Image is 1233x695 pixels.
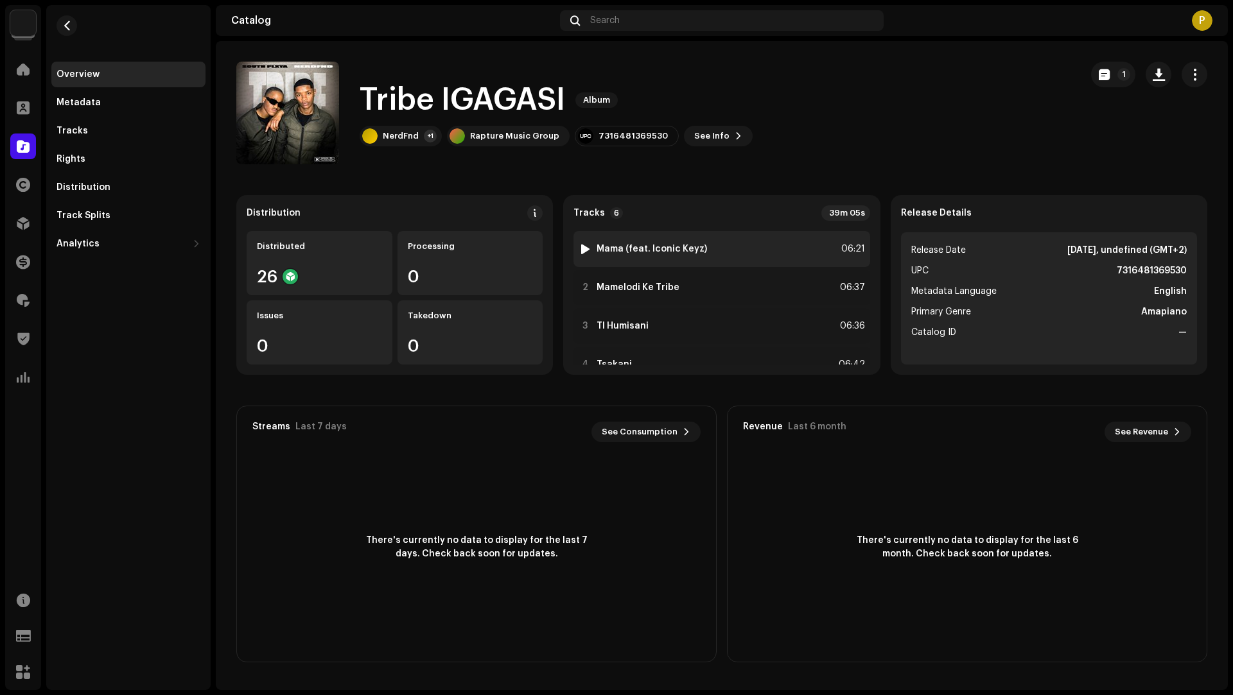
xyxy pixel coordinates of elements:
[51,118,205,144] re-m-nav-item: Tracks
[610,207,623,219] p-badge: 6
[1067,243,1187,258] strong: [DATE], undefined (GMT+2)
[57,239,100,249] div: Analytics
[1117,68,1130,81] p-badge: 1
[1105,422,1191,442] button: See Revenue
[901,208,972,218] strong: Release Details
[694,123,730,149] span: See Info
[51,90,205,116] re-m-nav-item: Metadata
[51,62,205,87] re-m-nav-item: Overview
[597,359,632,370] strong: Tsakani
[51,203,205,228] re-m-nav-item: Track Splits
[252,422,290,432] div: Streams
[911,284,997,299] span: Metadata Language
[231,15,555,26] div: Catalog
[575,92,618,108] span: Album
[57,126,88,136] div: Tracks
[57,69,100,80] div: Overview
[743,422,783,432] div: Revenue
[10,10,36,36] img: d6d936c5-4811-4bb5-96e9-7add514fcdf6
[821,205,870,221] div: 39m 05s
[295,422,347,432] div: Last 7 days
[57,154,85,164] div: Rights
[470,131,559,141] div: Rapture Music Group
[591,422,701,442] button: See Consumption
[57,210,110,221] div: Track Splits
[911,243,966,258] span: Release Date
[852,534,1083,561] span: There's currently no data to display for the last 6 month. Check back soon for updates.
[1117,263,1187,279] strong: 7316481369530
[573,208,605,218] strong: Tracks
[57,98,101,108] div: Metadata
[597,244,707,254] strong: Mama (feat. Iconic Keyz)
[51,175,205,200] re-m-nav-item: Distribution
[590,15,620,26] span: Search
[1192,10,1212,31] div: P
[361,534,592,561] span: There's currently no data to display for the last 7 days. Check back soon for updates.
[599,131,668,141] div: 7316481369530
[602,419,678,445] span: See Consumption
[1115,419,1168,445] span: See Revenue
[360,80,565,121] h1: Tribe IGAGASI
[597,321,649,331] strong: TI Humisani
[408,241,533,252] div: Processing
[383,131,419,141] div: NerdFnd
[51,146,205,172] re-m-nav-item: Rights
[408,311,533,321] div: Takedown
[1178,325,1187,340] strong: —
[788,422,846,432] div: Last 6 month
[837,280,865,295] div: 06:37
[247,208,301,218] div: Distribution
[597,282,679,293] strong: Mamelodi Ke Tribe
[837,357,865,372] div: 06:42
[911,325,956,340] span: Catalog ID
[1091,62,1135,87] button: 1
[57,182,110,193] div: Distribution
[684,126,753,146] button: See Info
[257,311,382,321] div: Issues
[1141,304,1187,320] strong: Amapiano
[837,241,865,257] div: 06:21
[257,241,382,252] div: Distributed
[837,318,865,334] div: 06:36
[1154,284,1187,299] strong: English
[911,304,971,320] span: Primary Genre
[911,263,929,279] span: UPC
[51,231,205,257] re-m-nav-dropdown: Analytics
[424,130,437,142] div: +1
